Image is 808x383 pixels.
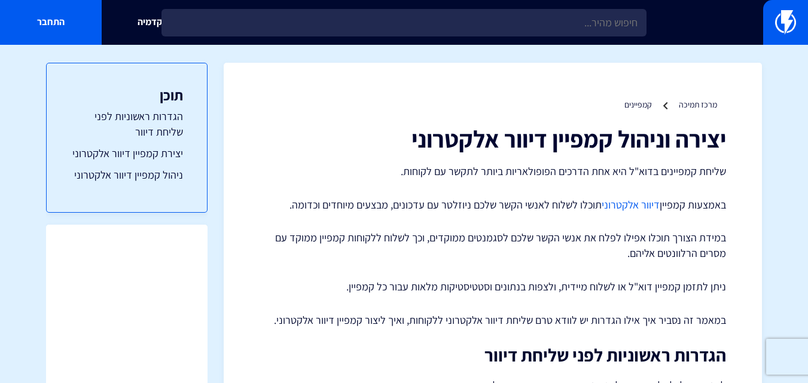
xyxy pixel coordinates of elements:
[161,9,647,36] input: חיפוש מהיר...
[71,87,183,103] h3: תוכן
[260,197,726,213] p: באמצעות קמפיין תוכלו לשלוח לאנשי הקשר שלכם ניוזלטר עם עדכונים, מבצעים מיוחדים וכדומה.
[260,125,726,152] h1: יצירה וניהול קמפיין דיוור אלקטרוני
[679,99,717,110] a: מרכז תמיכה
[71,167,183,183] a: ניהול קמפיין דיוור אלקטרוני
[260,345,726,365] h2: הגדרות ראשוניות לפני שליחת דיוור
[624,99,652,110] a: קמפיינים
[260,164,726,179] p: שליחת קמפיינים בדוא"ל היא אחת הדרכים הפופולאריות ביותר לתקשר עם לקוחות.
[260,312,726,328] p: במאמר זה נסביר איך אילו הגדרות יש לוודא טרם שליחת דיוור אלקטרוני ללקוחות, ואיך ליצור קמפיין דיוור...
[71,146,183,161] a: יצירת קמפיין דיוור אלקטרוני
[260,279,726,295] p: ניתן לתזמן קמפיין דוא"ל או לשלוח מיידית, ולצפות בנתונים וסטטיסטיקות מלאות עבור כל קמפיין.
[602,198,660,212] a: דיוור אלקטרוני
[71,109,183,139] a: הגדרות ראשוניות לפני שליחת דיוור
[260,230,726,261] p: במידת הצורך תוכלו אפילו לפלח את אנשי הקשר שלכם לסגמנטים ממוקדים, וכך לשלוח ללקוחות קמפיין ממוקד ע...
